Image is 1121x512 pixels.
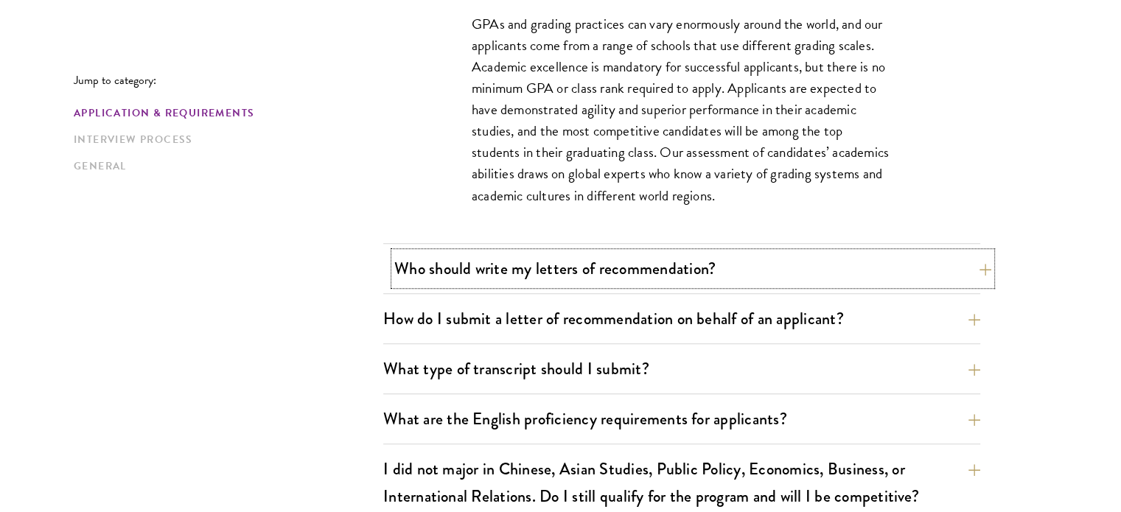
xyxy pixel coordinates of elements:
[472,13,892,206] p: GPAs and grading practices can vary enormously around the world, and our applicants come from a r...
[74,74,383,87] p: Jump to category:
[74,132,374,147] a: Interview Process
[383,352,980,385] button: What type of transcript should I submit?
[383,302,980,335] button: How do I submit a letter of recommendation on behalf of an applicant?
[383,402,980,435] button: What are the English proficiency requirements for applicants?
[74,105,374,121] a: Application & Requirements
[394,252,991,285] button: Who should write my letters of recommendation?
[74,158,374,174] a: General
